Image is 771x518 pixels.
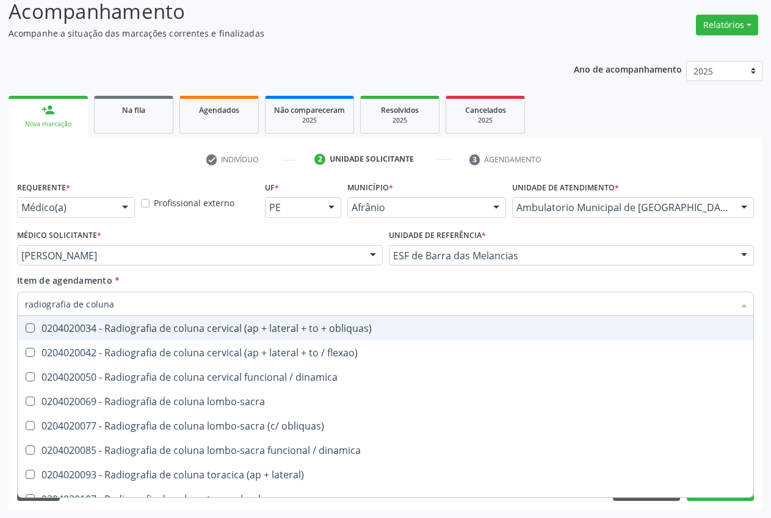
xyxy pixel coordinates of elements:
button: Relatórios [696,15,758,35]
label: Unidade de atendimento [512,178,619,197]
span: Ambulatorio Municipal de [GEOGRAPHIC_DATA] [516,201,729,214]
div: 2 [314,154,325,165]
label: UF [265,178,279,197]
span: [PERSON_NAME] [21,250,358,262]
div: 0204020107 - Radiografia de coluna toraco-lombar [25,494,746,504]
div: Nova marcação [17,120,79,129]
div: 2025 [369,116,430,125]
span: Médico(a) [21,201,110,214]
span: Item de agendamento [17,275,112,286]
label: Município [347,178,393,197]
span: Afrânio [352,201,481,214]
label: Profissional externo [154,196,234,209]
p: Ano de acompanhamento [574,61,682,76]
div: 0204020042 - Radiografia de coluna cervical (ap + lateral + to / flexao) [25,348,746,358]
label: Médico Solicitante [17,226,101,245]
div: 0204020050 - Radiografia de coluna cervical funcional / dinamica [25,372,746,382]
div: person_add [42,103,55,117]
span: ESF de Barra das Melancias [393,250,729,262]
div: 0204020077 - Radiografia de coluna lombo-sacra (c/ obliquas) [25,421,746,431]
label: Unidade de referência [389,226,486,245]
span: Na fila [122,105,145,115]
p: Acompanhe a situação das marcações correntes e finalizadas [9,27,537,40]
input: Buscar por procedimentos [25,292,734,316]
span: Agendados [199,105,239,115]
div: 0204020034 - Radiografia de coluna cervical (ap + lateral + to + obliquas) [25,323,746,333]
div: 2025 [455,116,516,125]
div: 2025 [274,116,345,125]
span: Resolvidos [381,105,419,115]
div: 0204020093 - Radiografia de coluna toracica (ap + lateral) [25,470,746,480]
div: 0204020069 - Radiografia de coluna lombo-sacra [25,397,746,406]
span: Não compareceram [274,105,345,115]
span: Cancelados [465,105,506,115]
div: Unidade solicitante [330,154,414,165]
span: PE [269,201,316,214]
div: 0204020085 - Radiografia de coluna lombo-sacra funcional / dinamica [25,445,746,455]
label: Requerente [17,178,70,197]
